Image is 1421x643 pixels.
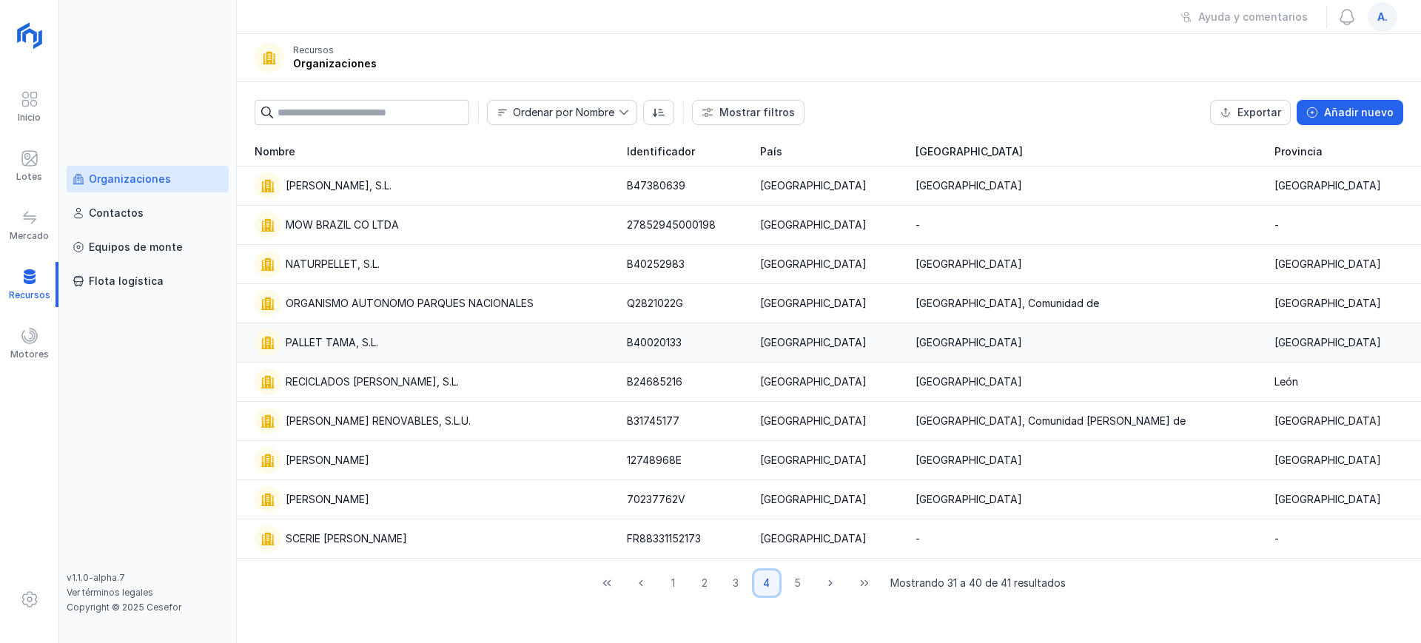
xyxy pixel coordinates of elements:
div: B47380639 [627,178,685,193]
div: - [1274,531,1279,546]
div: B40020133 [627,335,682,350]
div: Q2821022G [627,296,683,311]
div: B31745177 [627,414,679,428]
div: [GEOGRAPHIC_DATA], Comunidad [PERSON_NAME] de [916,414,1186,428]
div: [GEOGRAPHIC_DATA] [760,178,867,193]
div: v1.1.0-alpha.7 [67,572,229,584]
div: [PERSON_NAME] RENOVABLES, S.L.U. [286,414,471,428]
div: PALLET TAMA, S.L. [286,335,378,350]
div: [GEOGRAPHIC_DATA] [916,492,1022,507]
div: MOW BRAZIL CO LTDA [286,218,399,232]
button: Añadir nuevo [1297,100,1403,125]
div: Organizaciones [293,56,377,71]
div: [GEOGRAPHIC_DATA] [1274,414,1381,428]
div: [GEOGRAPHIC_DATA] [916,374,1022,389]
div: - [1274,218,1279,232]
div: 12748968E [627,453,682,468]
div: [GEOGRAPHIC_DATA] [760,414,867,428]
div: [GEOGRAPHIC_DATA] [760,218,867,232]
div: [GEOGRAPHIC_DATA] [760,531,867,546]
div: B24685216 [627,374,682,389]
div: León [1274,374,1298,389]
div: [GEOGRAPHIC_DATA] [916,257,1022,272]
button: Page 2 [692,570,717,596]
button: Previous Page [627,570,655,596]
a: Ver términos legales [67,587,153,598]
div: NATURPELLET, S.L. [286,257,380,272]
div: Flota logística [89,274,164,289]
a: Flota logística [67,268,229,294]
div: - [916,218,920,232]
div: [GEOGRAPHIC_DATA] [760,335,867,350]
div: Copyright © 2025 Cesefor [67,602,229,613]
div: SCERIE [PERSON_NAME] [286,531,407,546]
button: Page 3 [723,570,748,596]
button: Last Page [850,570,879,596]
div: Ordenar por Nombre [513,107,614,118]
div: FR88331152173 [627,531,701,546]
div: Mercado [10,230,49,242]
div: [GEOGRAPHIC_DATA] [1274,335,1381,350]
div: 70237762V [627,492,685,507]
a: Contactos [67,200,229,226]
span: Mostrando 31 a 40 de 41 resultados [890,576,1066,590]
button: Mostrar filtros [692,100,804,125]
div: Recursos [293,44,334,56]
div: ORGANISMO AUTONOMO PARQUES NACIONALES [286,296,534,311]
button: Page 5 [785,570,810,596]
div: Motores [10,349,49,360]
div: [GEOGRAPHIC_DATA] [1274,453,1381,468]
div: Ayuda y comentarios [1198,10,1308,24]
div: [GEOGRAPHIC_DATA] [916,335,1022,350]
div: [GEOGRAPHIC_DATA] [760,296,867,311]
button: Next Page [816,570,844,596]
div: [GEOGRAPHIC_DATA] [1274,492,1381,507]
div: [GEOGRAPHIC_DATA] [1274,257,1381,272]
div: Organizaciones [89,172,171,186]
div: [GEOGRAPHIC_DATA] [1274,178,1381,193]
div: [PERSON_NAME], S.L. [286,178,392,193]
div: B40252983 [627,257,685,272]
div: [GEOGRAPHIC_DATA] [760,257,867,272]
span: a. [1377,10,1388,24]
div: Mostrar filtros [719,105,795,120]
div: [GEOGRAPHIC_DATA] [760,492,867,507]
div: [GEOGRAPHIC_DATA] [916,178,1022,193]
div: [GEOGRAPHIC_DATA] [760,374,867,389]
img: logoRight.svg [11,17,48,54]
div: 27852945000198 [627,218,716,232]
div: [GEOGRAPHIC_DATA], Comunidad de [916,296,1099,311]
button: Ayuda y comentarios [1171,4,1317,30]
span: Identificador [627,144,695,159]
div: Añadir nuevo [1324,105,1394,120]
div: [GEOGRAPHIC_DATA] [760,453,867,468]
div: Inicio [18,112,41,124]
div: [PERSON_NAME] [286,492,369,507]
a: Equipos de monte [67,234,229,260]
div: [GEOGRAPHIC_DATA] [1274,296,1381,311]
span: País [760,144,782,159]
span: Nombre [255,144,295,159]
div: Exportar [1237,105,1281,120]
div: Lotes [16,171,42,183]
span: Provincia [1274,144,1323,159]
button: Page 1 [661,570,686,596]
div: [PERSON_NAME] [286,453,369,468]
div: - [916,531,920,546]
button: Exportar [1210,100,1291,125]
span: Nombre [488,101,619,124]
div: Equipos de monte [89,240,183,255]
div: Contactos [89,206,144,220]
div: RECICLADOS [PERSON_NAME], S.L. [286,374,459,389]
span: [GEOGRAPHIC_DATA] [916,144,1023,159]
button: First Page [593,570,621,596]
button: Page 4 [754,570,779,596]
div: [GEOGRAPHIC_DATA] [916,453,1022,468]
a: Organizaciones [67,166,229,192]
